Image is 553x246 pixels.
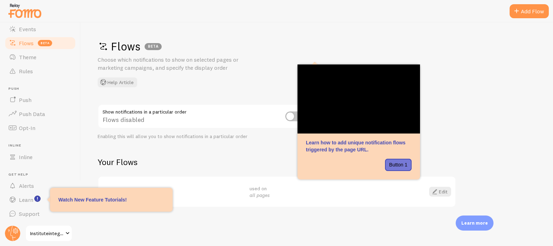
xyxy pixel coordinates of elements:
[98,77,137,87] button: Help Article
[4,36,76,50] a: Flows beta
[38,40,52,46] span: beta
[98,157,456,168] h2: Your Flows
[4,179,76,193] a: Alerts
[7,2,42,20] img: fomo-relay-logo-orange.svg
[58,196,164,203] p: Watch New Feature Tutorials!
[4,150,76,164] a: Inline
[19,210,40,217] span: Support
[19,96,31,103] span: Push
[4,64,76,78] a: Rules
[250,192,270,198] em: all pages
[456,216,493,231] div: Learn more
[107,189,241,195] span: Default
[4,121,76,135] a: Opt-In
[19,110,45,117] span: Push Data
[19,26,36,33] span: Events
[19,124,35,131] span: Opt-In
[4,207,76,221] a: Support
[19,68,33,75] span: Rules
[429,187,451,197] a: Edit
[8,87,76,91] span: Push
[98,134,308,140] div: Enabling this will allow you to show notifications in a particular order
[385,159,412,171] button: Button 1
[98,39,532,54] h1: Flows
[34,196,41,202] svg: <p>Watch New Feature Tutorials!</p>
[30,229,63,238] span: Instituteintegrativebiomedicine
[4,193,76,207] a: Learn
[19,153,33,160] span: Inline
[19,182,34,189] span: Alerts
[8,172,76,177] span: Get Help
[4,22,76,36] a: Events
[145,43,162,50] div: BETA
[250,185,270,198] span: used on
[19,196,33,203] span: Learn
[19,40,34,47] span: Flows
[4,93,76,107] a: Push
[306,139,412,153] p: Learn how to add unique notification flows triggered by the page URL.
[8,143,76,148] span: Inline
[19,54,36,61] span: Theme
[98,104,308,130] div: Flows disabled
[98,56,266,72] p: Choose which notifications to show on selected pages or marketing campaigns, and specify the disp...
[25,225,72,242] a: Instituteintegrativebiomedicine
[4,107,76,121] a: Push Data
[4,50,76,64] a: Theme
[461,220,488,226] p: Learn more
